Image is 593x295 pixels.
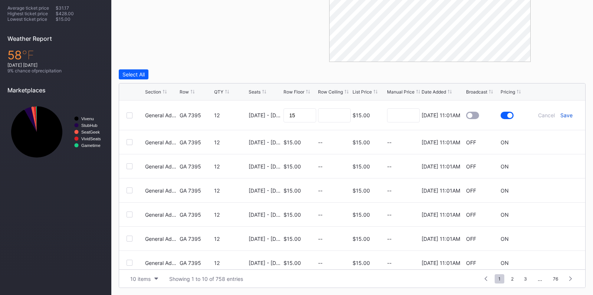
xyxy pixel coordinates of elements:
div: 12 [214,139,247,145]
div: [DATE] - [DATE] [249,187,281,194]
div: $15.00 [353,163,370,170]
div: -- [318,260,322,266]
div: Row Ceiling [318,89,343,95]
div: $15.00 [284,163,301,170]
span: 1 [495,274,504,283]
div: ON [501,187,509,194]
div: Highest ticket price [7,11,56,16]
div: OFF [466,212,476,218]
div: -- [318,139,322,145]
div: [DATE] 11:01AM [422,139,460,145]
div: [DATE] - [DATE] [249,112,281,118]
div: -- [318,236,322,242]
text: Vivenu [81,117,94,121]
span: 3 [520,274,531,283]
div: QTY [214,89,223,95]
div: [DATE] - [DATE] [249,260,281,266]
div: Seats [249,89,261,95]
div: 12 [214,163,247,170]
div: -- [387,212,420,218]
div: OFF [466,260,476,266]
div: 12 [214,187,247,194]
div: -- [318,187,322,194]
button: Select All [119,69,148,79]
div: General Admission [145,260,178,266]
div: OFF [466,236,476,242]
div: GA 7395 [180,260,212,266]
div: $15.00 [56,16,104,22]
div: ON [501,236,509,242]
div: General Admission [145,112,178,118]
div: [DATE] 11:01AM [422,187,460,194]
div: OFF [466,163,476,170]
div: 12 [214,112,247,118]
div: Date Added [422,89,446,95]
div: ON [501,212,509,218]
div: -- [387,260,420,266]
div: $15.00 [353,139,370,145]
div: 12 [214,260,247,266]
span: 2 [507,274,517,283]
text: VividSeats [81,137,101,141]
div: Row Floor [284,89,304,95]
div: Save [560,112,573,118]
div: [DATE] 11:01AM [422,260,460,266]
div: 12 [214,212,247,218]
div: List Price [353,89,372,95]
div: Showing 1 to 10 of 758 entries [169,276,243,282]
div: $15.00 [353,236,370,242]
div: GA 7395 [180,163,212,170]
div: -- [387,236,420,242]
div: $31.17 [56,5,104,11]
div: OFF [466,187,476,194]
div: [DATE] 11:01AM [422,212,460,218]
text: Gametime [81,143,101,148]
div: 58 [7,48,104,62]
div: [DATE] - [DATE] [249,139,281,145]
div: OFF [466,139,476,145]
div: $15.00 [353,187,370,194]
div: ON [501,139,509,145]
div: -- [387,163,420,170]
div: $15.00 [284,187,301,194]
div: [DATE] - [DATE] [249,236,281,242]
div: Manual Price [387,89,415,95]
div: General Admission [145,163,178,170]
div: GA 7395 [180,212,212,218]
text: SeatGeek [81,130,100,134]
div: -- [387,139,420,145]
div: -- [387,187,420,194]
div: [DATE] - [DATE] [249,212,281,218]
div: Select All [122,71,145,78]
svg: Chart title [7,99,104,164]
div: $428.00 [56,11,104,16]
div: $15.00 [353,212,370,218]
div: Pricing [501,89,515,95]
div: ON [501,260,509,266]
div: GA 7395 [180,112,212,118]
div: $15.00 [353,260,370,266]
div: [DATE] 11:01AM [422,236,460,242]
div: Cancel [538,112,555,118]
div: General Admission [145,139,178,145]
span: 76 [549,274,562,283]
div: [DATE] 11:01AM [422,163,460,170]
div: $15.00 [284,260,301,266]
div: [DATE] - [DATE] [249,163,281,170]
div: GA 7395 [180,139,212,145]
div: ... [532,276,548,282]
div: $15.00 [284,139,301,145]
div: [DATE] [DATE] [7,62,104,68]
div: Marketplaces [7,86,104,94]
div: Lowest ticket price [7,16,56,22]
div: $15.00 [284,212,301,218]
div: General Admission [145,236,178,242]
span: ℉ [22,48,34,62]
div: General Admission [145,187,178,194]
div: 12 [214,236,247,242]
div: 10 items [130,276,151,282]
div: GA 7395 [180,187,212,194]
div: [DATE] 11:01AM [422,112,460,118]
div: $15.00 [353,112,370,118]
button: 10 items [127,274,162,284]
